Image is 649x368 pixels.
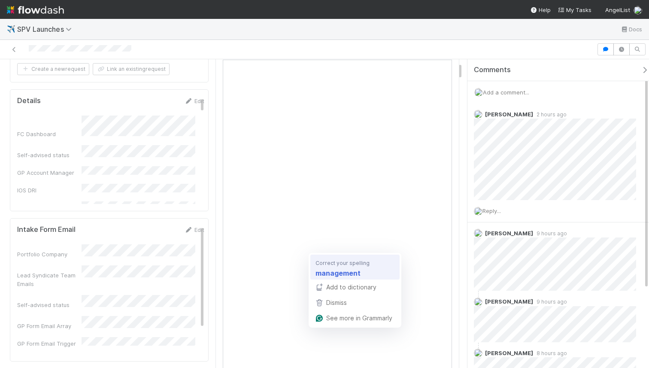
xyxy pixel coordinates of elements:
[533,298,567,305] span: 9 hours ago
[17,339,82,348] div: GP Form Email Trigger
[474,207,482,216] img: avatar_0a9e60f7-03da-485c-bb15-a40c44fcec20.png
[485,298,533,305] span: [PERSON_NAME]
[634,6,642,15] img: avatar_0a9e60f7-03da-485c-bb15-a40c44fcec20.png
[533,350,567,356] span: 8 hours ago
[17,225,76,234] h5: Intake Form Email
[474,349,482,357] img: avatar_0a9e60f7-03da-485c-bb15-a40c44fcec20.png
[530,6,551,14] div: Help
[17,63,89,75] button: Create a newrequest
[620,24,642,34] a: Docs
[17,130,82,138] div: FC Dashboard
[533,111,567,118] span: 2 hours ago
[533,230,567,237] span: 9 hours ago
[17,97,41,105] h5: Details
[482,207,501,214] span: Reply...
[93,63,170,75] button: Link an existingrequest
[483,89,529,96] span: Add a comment...
[485,350,533,356] span: [PERSON_NAME]
[17,322,82,330] div: GP Form Email Array
[17,151,82,159] div: Self-advised status
[17,186,82,195] div: IOS DRI
[558,6,591,14] a: My Tasks
[474,229,482,237] img: avatar_aa70801e-8de5-4477-ab9d-eb7c67de69c1.png
[17,25,76,33] span: SPV Launches
[485,111,533,118] span: [PERSON_NAME]
[17,204,82,212] div: Ready to Launch DRI
[17,168,82,177] div: GP Account Manager
[474,88,483,97] img: avatar_0a9e60f7-03da-485c-bb15-a40c44fcec20.png
[17,271,82,288] div: Lead Syndicate Team Emails
[558,6,591,13] span: My Tasks
[184,97,204,104] a: Edit
[474,298,482,306] img: avatar_0a9e60f7-03da-485c-bb15-a40c44fcec20.png
[7,3,64,17] img: logo-inverted-e16ddd16eac7371096b0.svg
[474,110,482,119] img: avatar_0a9e60f7-03da-485c-bb15-a40c44fcec20.png
[17,250,82,259] div: Portfolio Company
[605,6,630,13] span: AngelList
[17,301,82,309] div: Self-advised status
[485,230,533,237] span: [PERSON_NAME]
[474,66,511,74] span: Comments
[7,25,15,33] span: ✈️
[184,226,204,233] a: Edit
